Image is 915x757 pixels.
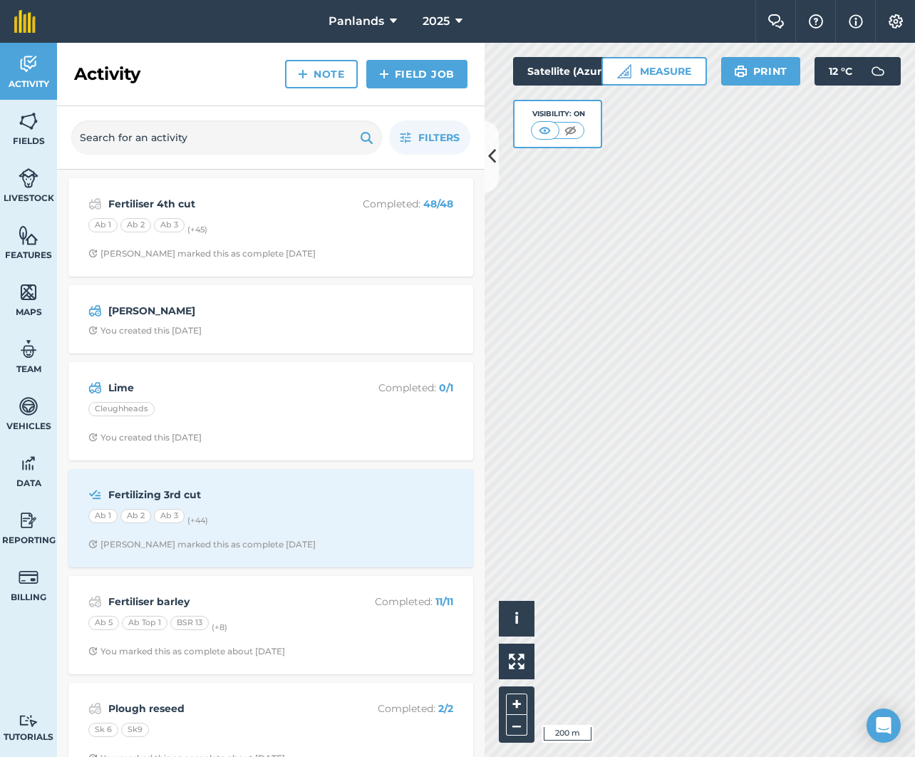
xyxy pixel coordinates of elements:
[88,646,285,657] div: You marked this as complete about [DATE]
[187,515,208,525] small: (+ 44 )
[340,594,453,609] p: Completed :
[601,57,707,86] button: Measure
[435,595,453,608] strong: 11 / 11
[120,218,151,232] div: Ab 2
[154,218,185,232] div: Ab 3
[88,326,98,335] img: Clock with arrow pointing clockwise
[19,339,38,360] img: svg+xml;base64,PD94bWwgdmVyc2lvbj0iMS4wIiBlbmNvZGluZz0idXRmLTgiPz4KPCEtLSBHZW5lcmF0b3I6IEFkb2JlIE...
[154,509,185,523] div: Ab 3
[88,325,202,336] div: You created this [DATE]
[864,57,892,86] img: svg+xml;base64,PD94bWwgdmVyc2lvbj0iMS4wIiBlbmNvZGluZz0idXRmLTgiPz4KPCEtLSBHZW5lcmF0b3I6IEFkb2JlIE...
[509,654,524,669] img: Four arrows, one pointing top left, one top right, one bottom right and the last bottom left
[19,453,38,474] img: svg+xml;base64,PD94bWwgdmVyc2lvbj0iMS4wIiBlbmNvZGluZz0idXRmLTgiPz4KPCEtLSBHZW5lcmF0b3I6IEFkb2JlIE...
[108,487,334,503] strong: Fertilizing 3rd cut
[88,486,102,503] img: svg+xml;base64,PD94bWwgdmVyc2lvbj0iMS4wIiBlbmNvZGluZz0idXRmLTgiPz4KPCEtLSBHZW5lcmF0b3I6IEFkb2JlIE...
[19,510,38,531] img: svg+xml;base64,PD94bWwgdmVyc2lvbj0iMS4wIiBlbmNvZGluZz0idXRmLTgiPz4KPCEtLSBHZW5lcmF0b3I6IEFkb2JlIE...
[849,13,863,30] img: svg+xml;base64,PHN2ZyB4bWxucz0iaHR0cDovL3d3dy53My5vcmcvMjAwMC9zdmciIHdpZHRoPSIxNyIgaGVpZ2h0PSIxNy...
[74,63,140,86] h2: Activity
[513,57,650,86] button: Satellite (Azure)
[536,123,554,138] img: svg+xml;base64,PHN2ZyB4bWxucz0iaHR0cDovL3d3dy53My5vcmcvMjAwMC9zdmciIHdpZHRoPSI1MCIgaGVpZ2h0PSI0MC...
[340,380,453,396] p: Completed :
[77,187,465,268] a: Fertiliser 4th cutCompleted: 48/48Ab 1Ab 2Ab 3(+45)Clock with arrow pointing clockwise[PERSON_NAM...
[19,396,38,417] img: svg+xml;base64,PD94bWwgdmVyc2lvbj0iMS4wIiBlbmNvZGluZz0idXRmLTgiPz4KPCEtLSBHZW5lcmF0b3I6IEFkb2JlIE...
[108,594,334,609] strong: Fertiliser barley
[108,380,334,396] strong: Lime
[506,715,527,736] button: –
[77,478,465,559] a: Fertilizing 3rd cutAb 1Ab 2Ab 3(+44)Clock with arrow pointing clockwise[PERSON_NAME] marked this ...
[734,63,748,80] img: svg+xml;base64,PHN2ZyB4bWxucz0iaHR0cDovL3d3dy53My5vcmcvMjAwMC9zdmciIHdpZHRoPSIxOSIgaGVpZ2h0PSIyNC...
[389,120,470,155] button: Filters
[88,379,102,396] img: svg+xml;base64,PD94bWwgdmVyc2lvbj0iMS4wIiBlbmNvZGluZz0idXRmLTgiPz4KPCEtLSBHZW5lcmF0b3I6IEFkb2JlIE...
[807,14,824,29] img: A question mark icon
[77,294,465,345] a: [PERSON_NAME]Clock with arrow pointing clockwiseYou created this [DATE]
[438,702,453,715] strong: 2 / 2
[515,609,519,627] span: i
[829,57,852,86] span: 12 ° C
[19,714,38,728] img: svg+xml;base64,PD94bWwgdmVyc2lvbj0iMS4wIiBlbmNvZGluZz0idXRmLTgiPz4KPCEtLSBHZW5lcmF0b3I6IEFkb2JlIE...
[14,10,36,33] img: fieldmargin Logo
[212,622,227,632] small: (+ 8 )
[77,585,465,666] a: Fertiliser barleyCompleted: 11/11Ab 5Ab Top 1BSR 13(+8)Clock with arrow pointing clockwiseYou mar...
[71,120,382,155] input: Search for an activity
[88,302,102,319] img: svg+xml;base64,PD94bWwgdmVyc2lvbj0iMS4wIiBlbmNvZGluZz0idXRmLTgiPz4KPCEtLSBHZW5lcmF0b3I6IEFkb2JlIE...
[721,57,801,86] button: Print
[562,123,579,138] img: svg+xml;base64,PHN2ZyB4bWxucz0iaHR0cDovL3d3dy53My5vcmcvMjAwMC9zdmciIHdpZHRoPSI1MCIgaGVpZ2h0PSI0MC...
[767,14,785,29] img: Two speech bubbles overlapping with the left bubble in the forefront
[19,567,38,588] img: svg+xml;base64,PD94bWwgdmVyc2lvbj0iMS4wIiBlbmNvZGluZz0idXRmLTgiPz4KPCEtLSBHZW5lcmF0b3I6IEFkb2JlIE...
[285,60,358,88] a: Note
[108,303,334,319] strong: [PERSON_NAME]
[439,381,453,394] strong: 0 / 1
[340,196,453,212] p: Completed :
[340,701,453,716] p: Completed :
[88,593,102,610] img: svg+xml;base64,PD94bWwgdmVyc2lvbj0iMS4wIiBlbmNvZGluZz0idXRmLTgiPz4KPCEtLSBHZW5lcmF0b3I6IEFkb2JlIE...
[88,195,102,212] img: svg+xml;base64,PD94bWwgdmVyc2lvbj0iMS4wIiBlbmNvZGluZz0idXRmLTgiPz4KPCEtLSBHZW5lcmF0b3I6IEFkb2JlIE...
[531,108,585,120] div: Visibility: On
[499,601,534,637] button: i
[108,701,334,716] strong: Plough reseed
[19,53,38,75] img: svg+xml;base64,PD94bWwgdmVyc2lvbj0iMS4wIiBlbmNvZGluZz0idXRmLTgiPz4KPCEtLSBHZW5lcmF0b3I6IEFkb2JlIE...
[379,66,389,83] img: svg+xml;base64,PHN2ZyB4bWxucz0iaHR0cDovL3d3dy53My5vcmcvMjAwMC9zdmciIHdpZHRoPSIxNCIgaGVpZ2h0PSIyNC...
[170,616,209,630] div: BSR 13
[329,13,384,30] span: Panlands
[617,64,631,78] img: Ruler icon
[88,647,98,656] img: Clock with arrow pointing clockwise
[122,616,167,630] div: Ab Top 1
[121,723,149,737] div: Sk9
[887,14,904,29] img: A cog icon
[88,539,316,550] div: [PERSON_NAME] marked this as complete [DATE]
[120,509,151,523] div: Ab 2
[815,57,901,86] button: 12 °C
[19,282,38,303] img: svg+xml;base64,PHN2ZyB4bWxucz0iaHR0cDovL3d3dy53My5vcmcvMjAwMC9zdmciIHdpZHRoPSI1NiIgaGVpZ2h0PSI2MC...
[19,168,38,189] img: svg+xml;base64,PD94bWwgdmVyc2lvbj0iMS4wIiBlbmNvZGluZz0idXRmLTgiPz4KPCEtLSBHZW5lcmF0b3I6IEFkb2JlIE...
[88,700,102,717] img: svg+xml;base64,PD94bWwgdmVyc2lvbj0iMS4wIiBlbmNvZGluZz0idXRmLTgiPz4KPCEtLSBHZW5lcmF0b3I6IEFkb2JlIE...
[19,110,38,132] img: svg+xml;base64,PHN2ZyB4bWxucz0iaHR0cDovL3d3dy53My5vcmcvMjAwMC9zdmciIHdpZHRoPSI1NiIgaGVpZ2h0PSI2MC...
[88,432,202,443] div: You created this [DATE]
[77,371,465,452] a: LimeCompleted: 0/1CleughheadsClock with arrow pointing clockwiseYou created this [DATE]
[108,196,334,212] strong: Fertiliser 4th cut
[298,66,308,83] img: svg+xml;base64,PHN2ZyB4bWxucz0iaHR0cDovL3d3dy53My5vcmcvMjAwMC9zdmciIHdpZHRoPSIxNCIgaGVpZ2h0PSIyNC...
[366,60,467,88] a: Field Job
[506,694,527,715] button: +
[88,218,118,232] div: Ab 1
[418,130,460,145] span: Filters
[423,197,453,210] strong: 48 / 48
[88,723,118,737] div: Sk 6
[88,616,119,630] div: Ab 5
[88,248,316,259] div: [PERSON_NAME] marked this as complete [DATE]
[88,402,155,416] div: Cleughheads
[88,433,98,442] img: Clock with arrow pointing clockwise
[187,225,207,235] small: (+ 45 )
[867,709,901,743] div: Open Intercom Messenger
[423,13,450,30] span: 2025
[19,225,38,246] img: svg+xml;base64,PHN2ZyB4bWxucz0iaHR0cDovL3d3dy53My5vcmcvMjAwMC9zdmciIHdpZHRoPSI1NiIgaGVpZ2h0PSI2MC...
[88,509,118,523] div: Ab 1
[88,249,98,258] img: Clock with arrow pointing clockwise
[88,540,98,549] img: Clock with arrow pointing clockwise
[360,129,373,146] img: svg+xml;base64,PHN2ZyB4bWxucz0iaHR0cDovL3d3dy53My5vcmcvMjAwMC9zdmciIHdpZHRoPSIxOSIgaGVpZ2h0PSIyNC...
